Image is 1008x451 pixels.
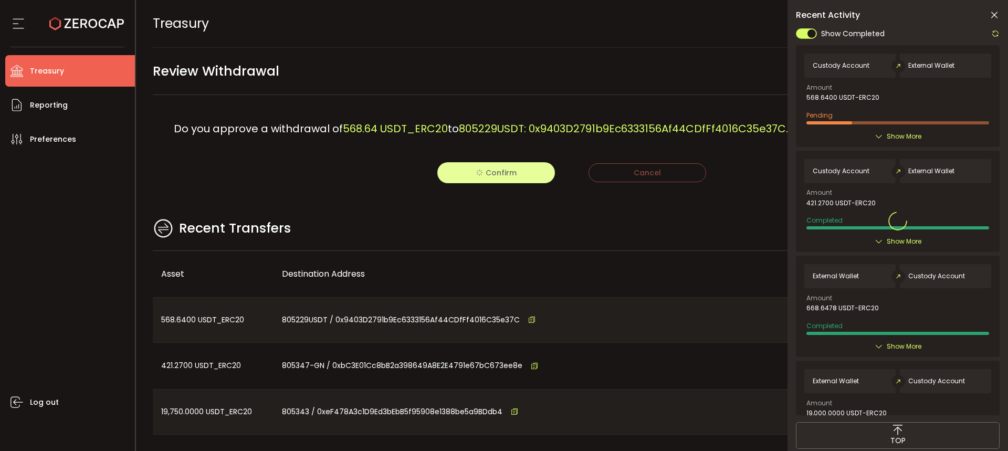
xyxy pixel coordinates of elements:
span: Review Withdrawal [153,59,279,83]
div: [DATE] 19:42:23 [779,390,899,435]
span: Log out [30,395,59,410]
span: Cancel [634,167,661,178]
div: Asset [153,268,274,280]
div: 421.2700 USDT_ERC20 [153,343,274,389]
div: Destination Address [274,268,779,280]
span: Treasury [30,64,64,79]
div: 568.6400 USDT_ERC20 [153,298,274,343]
span: Recent Activity [796,11,860,19]
span: Reporting [30,98,68,113]
span: 805347-GN / 0xbC3E01Cc8bB2a398649A8E2E4791e67bC673ee8e [282,360,522,372]
span: Preferences [30,132,76,147]
span: 805343 / 0xeF478A3c1D9Ed3bEbB5f95908e1388be5a9BDdb4 [282,406,502,418]
div: [DATE] 17:40:27 [779,298,899,343]
span: 805229USDT: 0x9403D2791b9Ec6333156Af44CDfFf4016C35e37C. [459,121,788,136]
span: TOP [890,435,906,446]
span: 568.64 USDT_ERC20 [343,121,448,136]
span: Recent Transfers [179,218,291,238]
span: 805229USDT / 0x9403D2791b9Ec6333156Af44CDfFf4016C35e37C [282,314,520,326]
div: 19,750.0000 USDT_ERC20 [153,390,274,435]
span: Do you approve a withdrawal of [174,121,343,136]
div: [DATE] 16:26:11 [779,343,899,389]
span: Treasury [153,14,209,33]
span: to [448,121,459,136]
div: Date [779,268,899,280]
button: Cancel [589,163,706,182]
iframe: Chat Widget [955,401,1008,451]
